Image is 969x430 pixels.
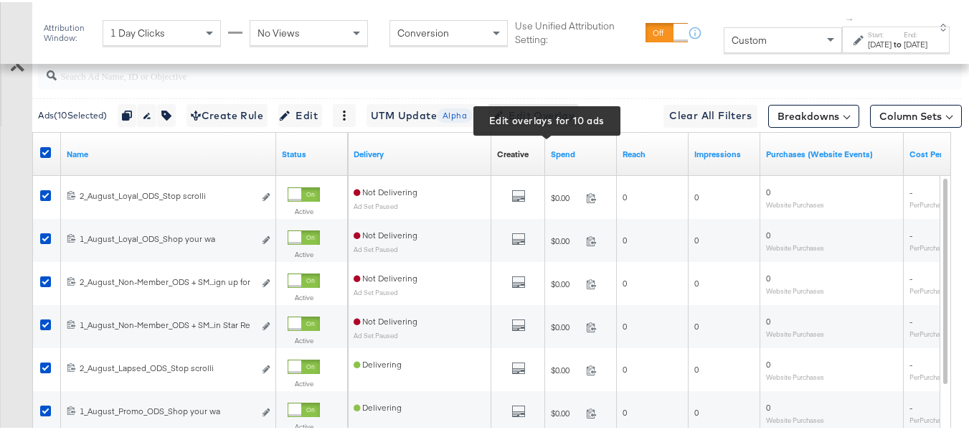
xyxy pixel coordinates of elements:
span: - [909,400,912,411]
div: 1_August_Loyal_ODS_Shop your wa [80,231,254,243]
span: 0 [623,190,627,200]
span: $0.00 [551,276,580,287]
div: Creative [497,146,529,158]
label: Use Unified Attribution Setting: [515,17,639,44]
span: $0.00 [551,363,580,373]
a: Reflects the ability of your Ad to achieve delivery. [354,146,486,158]
span: 0 [694,319,699,329]
sub: Website Purchases [766,284,824,293]
div: 1_August_Promo_ODS_Shop your wa [80,403,254,415]
div: Ads ( 10 Selected) [38,107,107,120]
button: Clear All Filters [663,103,757,126]
sub: Per Purchase [909,241,947,250]
label: Active [288,420,320,429]
sub: Ad Set Paused [354,329,398,337]
span: 1 Day Clicks [110,24,165,37]
span: $0.00 [551,319,580,330]
div: 2_August_Loyal_ODS_Stop scrolli [80,188,254,200]
a: The number of times a purchase was made tracked by your Custom Audience pixel on your website aft... [766,146,898,158]
span: 0 [623,405,627,416]
span: $0.00 [551,406,580,416]
span: 0 [694,190,699,200]
span: Custom [732,32,767,45]
span: - [909,184,912,195]
sub: Per Purchase [909,413,947,422]
sub: Website Purchases [766,327,824,336]
button: Column Sets [870,103,962,126]
button: Breakdowns [768,103,859,126]
span: Conversion [397,24,449,37]
button: Create Rule [186,102,268,125]
sub: Per Purchase [909,370,947,379]
span: Create Rule [191,105,263,123]
strong: to [892,37,904,47]
span: 0 [694,405,699,416]
span: - [909,314,912,324]
a: Shows the creative associated with your ad. [497,146,529,158]
a: The total amount spent to date. [551,146,611,158]
span: 0 [623,362,627,373]
span: Not Delivering [354,271,417,281]
span: $0.00 [551,190,580,201]
sub: Website Purchases [766,241,824,250]
span: Edit [283,105,318,123]
span: No Views [257,24,300,37]
a: Shows the current state of your Ad. [282,146,342,158]
label: Active [288,291,320,300]
sub: Website Purchases [766,198,824,207]
span: Delivering [354,357,402,368]
label: Active [288,248,320,257]
div: [DATE] [868,37,892,48]
span: Alpha [437,107,473,121]
span: Edit Overlay [492,105,575,123]
span: UTM Update [371,105,473,123]
span: $0.00 [551,233,580,244]
span: 0 [623,319,627,329]
span: 0 [766,271,770,281]
span: - [909,228,912,238]
label: Start: [868,28,892,37]
sub: Website Purchases [766,413,824,422]
sub: Per Purchase [909,327,947,336]
div: 2_August_Non-Member_ODS + SM...ign up for [80,274,254,286]
div: 1_August_Non-Member_ODS + SM...in Star Re [80,317,254,329]
span: 0 [694,362,699,373]
sub: Ad Set Paused [354,200,398,208]
div: Attribution Window: [43,21,95,41]
span: 0 [766,400,770,411]
span: 0 [623,233,627,243]
span: Clear All Filters [669,105,752,123]
span: Not Delivering [354,184,417,195]
sub: Ad Set Paused [354,243,398,251]
div: [DATE] [904,37,927,48]
label: Active [288,205,320,214]
span: 0 [766,357,770,368]
div: 2_August_Lapsed_ODS_Stop scrolli [80,360,254,372]
span: - [909,357,912,368]
sub: Per Purchase [909,284,947,293]
span: 0 [766,314,770,324]
span: 0 [694,233,699,243]
span: Delivering [354,400,402,411]
sub: Ad Set Paused [354,286,398,294]
span: ↑ [843,15,857,20]
label: End: [904,28,927,37]
sub: Website Purchases [766,370,824,379]
a: Ad Name. [67,146,270,158]
button: Edit [278,102,322,125]
label: Active [288,334,320,343]
span: 0 [694,276,699,286]
input: Search Ad Name, ID or Objective [57,54,880,82]
span: 0 [623,276,627,286]
span: Not Delivering [354,314,417,324]
button: Edit OverlayEdit overlays for 10 ads [488,102,579,125]
span: - [909,271,912,281]
label: Active [288,377,320,386]
span: 0 [766,184,770,195]
span: Not Delivering [354,228,417,238]
sub: Per Purchase [909,198,947,207]
button: UTM UpdateAlpha [367,102,477,125]
a: The number of times your ad was served. On mobile apps an ad is counted as served the first time ... [694,146,755,158]
a: The number of people your ad was served to. [623,146,683,158]
span: 0 [766,228,770,238]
